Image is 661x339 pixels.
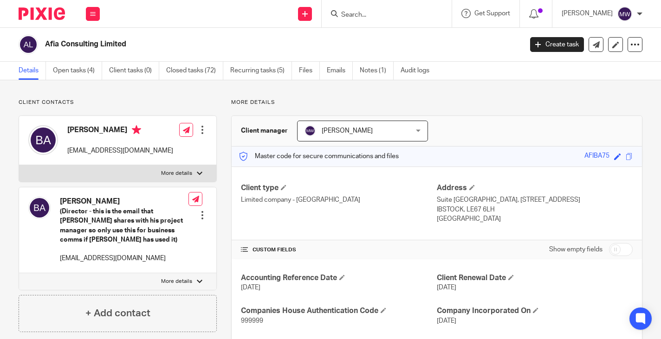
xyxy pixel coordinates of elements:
p: More details [161,170,192,177]
span: Get Support [474,10,510,17]
p: [GEOGRAPHIC_DATA] [437,214,633,224]
span: [PERSON_NAME] [322,128,373,134]
a: Create task [530,37,584,52]
p: More details [161,278,192,285]
p: Master code for secure communications and files [239,152,399,161]
h4: + Add contact [85,306,150,320]
p: Client contacts [19,99,217,106]
label: Show empty fields [549,245,603,254]
h4: Accounting Reference Date [241,273,437,283]
input: Search [340,11,424,19]
img: Pixie [19,7,65,20]
a: Notes (1) [360,62,394,80]
span: [DATE] [437,318,456,324]
span: 999999 [241,318,263,324]
h2: Afia Consulting Limited [45,39,422,49]
p: More details [231,99,642,106]
h4: Client type [241,183,437,193]
div: AFIBA75 [584,151,609,162]
h4: Address [437,183,633,193]
p: [EMAIL_ADDRESS][DOMAIN_NAME] [60,254,188,263]
p: IBSTOCK, LE67 6LH [437,205,633,214]
h4: CUSTOM FIELDS [241,246,437,254]
a: Recurring tasks (5) [230,62,292,80]
i: Primary [132,125,141,134]
a: Open tasks (4) [53,62,102,80]
p: [PERSON_NAME] [562,9,613,18]
img: svg%3E [28,125,58,155]
img: svg%3E [28,197,51,219]
h5: (Director - this is the email that [PERSON_NAME] shares with his project manager so only use this... [60,207,188,244]
a: Audit logs [401,62,436,80]
a: Files [299,62,320,80]
a: Client tasks (0) [109,62,159,80]
p: Limited company - [GEOGRAPHIC_DATA] [241,195,437,205]
a: Details [19,62,46,80]
span: [DATE] [241,284,260,291]
a: Closed tasks (72) [166,62,223,80]
h4: [PERSON_NAME] [60,197,188,206]
h4: Client Renewal Date [437,273,633,283]
h4: Companies House Authentication Code [241,306,437,316]
img: svg%3E [19,35,38,54]
h3: Client manager [241,126,288,135]
span: [DATE] [437,284,456,291]
a: Emails [327,62,353,80]
img: svg%3E [305,125,316,136]
p: [EMAIL_ADDRESS][DOMAIN_NAME] [67,146,173,155]
img: svg%3E [617,6,632,21]
p: Suite [GEOGRAPHIC_DATA], [STREET_ADDRESS] [437,195,633,205]
h4: [PERSON_NAME] [67,125,173,137]
h4: Company Incorporated On [437,306,633,316]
